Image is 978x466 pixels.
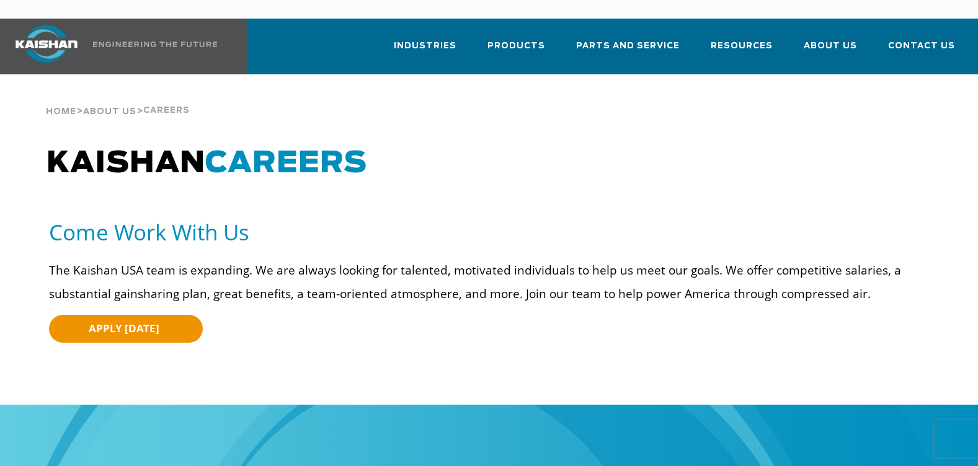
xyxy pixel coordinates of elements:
span: About Us [804,39,857,53]
a: Industries [394,30,456,72]
a: Parts and Service [576,30,680,72]
a: Products [487,30,545,72]
a: Contact Us [888,30,955,72]
span: KAISHAN [47,149,367,178]
span: Home [46,108,76,116]
h5: Come Work With Us [49,218,939,246]
span: Industries [394,39,456,53]
span: Contact Us [888,39,955,53]
a: About Us [804,30,857,72]
span: CAREERS [205,149,367,178]
div: > > [46,74,190,121]
span: Products [487,39,545,53]
img: Engineering the future [93,42,217,47]
a: Home [46,105,76,116]
span: About Us [83,108,136,116]
span: Parts and Service [576,39,680,53]
p: The Kaishan USA team is expanding. We are always looking for talented, motivated individuals to h... [49,258,939,306]
span: Careers [143,107,190,115]
span: APPLY [DATE] [89,321,159,335]
a: Resources [711,30,773,72]
a: About Us [83,105,136,116]
span: Resources [711,39,773,53]
a: APPLY [DATE] [49,315,203,343]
